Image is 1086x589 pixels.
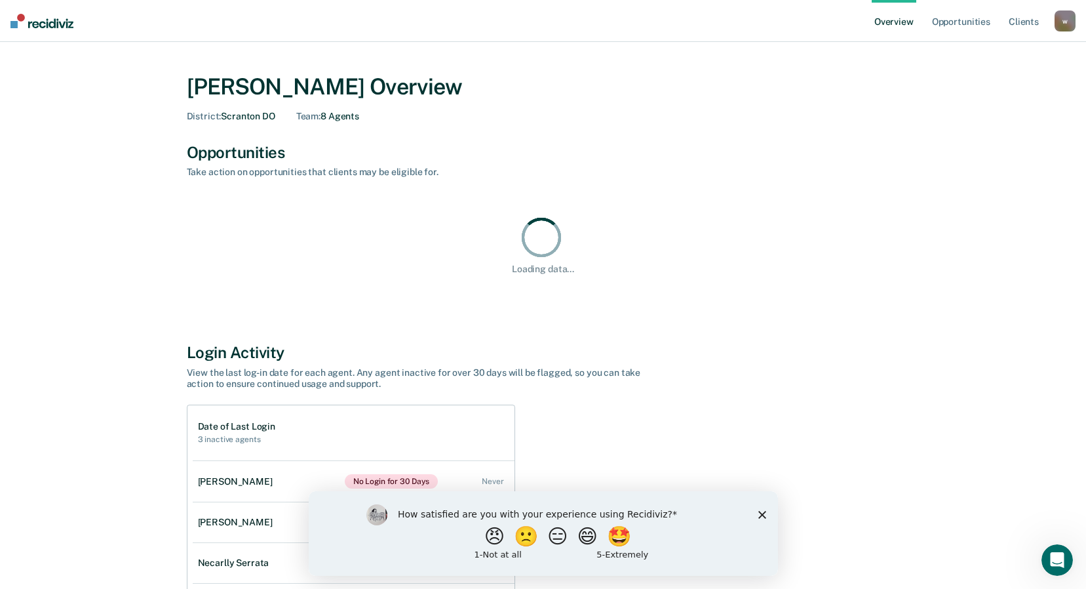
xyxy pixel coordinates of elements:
img: Recidiviz [10,14,73,28]
div: [PERSON_NAME] Overview [187,73,900,100]
a: [PERSON_NAME]No Login for 30 Days Never [193,502,514,543]
div: Login Activity [187,343,900,362]
div: 8 Agents [296,111,359,122]
div: Take action on opportunities that clients may be eligible for. [187,167,646,178]
div: [PERSON_NAME] [198,517,278,528]
div: Opportunities [187,143,900,162]
div: Necarlly Serrata [198,558,275,569]
div: Scranton DO [187,111,275,122]
h2: 3 inactive agents [198,435,275,444]
div: [PERSON_NAME] [198,476,278,487]
button: w [1055,10,1076,31]
span: Team : [296,111,320,121]
iframe: Intercom live chat [1041,544,1073,576]
iframe: Survey by Kim from Recidiviz [309,491,778,576]
span: No Login for 30 Days [345,474,438,489]
div: View the last log-in date for each agent. Any agent inactive for over 30 days will be flagged, so... [187,367,646,390]
h1: Date of Last Login [198,421,275,432]
span: District : [187,111,222,121]
div: Never [482,477,503,486]
a: [PERSON_NAME]No Login for 30 Days Never [193,461,514,502]
a: Necarlly SerrataNo Login for 30 Days [DATE] [193,543,514,584]
div: Loading data... [512,264,574,275]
